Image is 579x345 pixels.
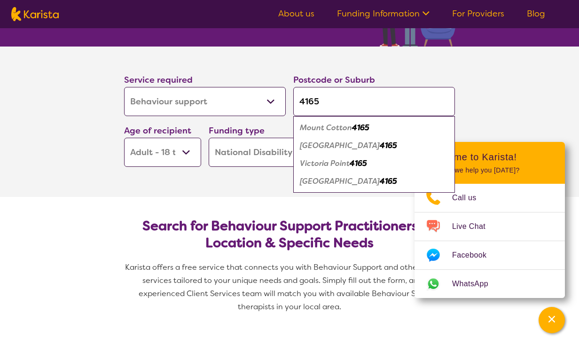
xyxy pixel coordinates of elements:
[300,176,380,186] em: [GEOGRAPHIC_DATA]
[350,158,367,168] em: 4165
[132,218,447,251] h2: Search for Behaviour Support Practitioners by Location & Specific Needs
[300,141,380,150] em: [GEOGRAPHIC_DATA]
[209,125,265,136] label: Funding type
[300,123,352,133] em: Mount Cotton
[298,137,450,155] div: Redland Bay 4165
[352,123,369,133] em: 4165
[452,191,488,205] span: Call us
[539,307,565,333] button: Channel Menu
[452,248,498,262] span: Facebook
[426,151,554,163] h2: Welcome to Karista!
[527,8,545,19] a: Blog
[300,158,350,168] em: Victoria Point
[293,87,455,116] input: Type
[380,141,397,150] em: 4165
[124,125,191,136] label: Age of recipient
[415,270,565,298] a: Web link opens in a new tab.
[452,277,500,291] span: WhatsApp
[298,119,450,137] div: Mount Cotton 4165
[298,172,450,190] div: Victoria Point West 4165
[337,8,430,19] a: Funding Information
[278,8,314,19] a: About us
[11,7,59,21] img: Karista logo
[415,184,565,298] ul: Choose channel
[124,74,193,86] label: Service required
[298,155,450,172] div: Victoria Point 4165
[426,166,554,174] p: How can we help you [DATE]?
[120,261,459,314] p: Karista offers a free service that connects you with Behaviour Support and other disability servi...
[415,142,565,298] div: Channel Menu
[452,8,504,19] a: For Providers
[380,176,397,186] em: 4165
[293,74,375,86] label: Postcode or Suburb
[452,220,497,234] span: Live Chat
